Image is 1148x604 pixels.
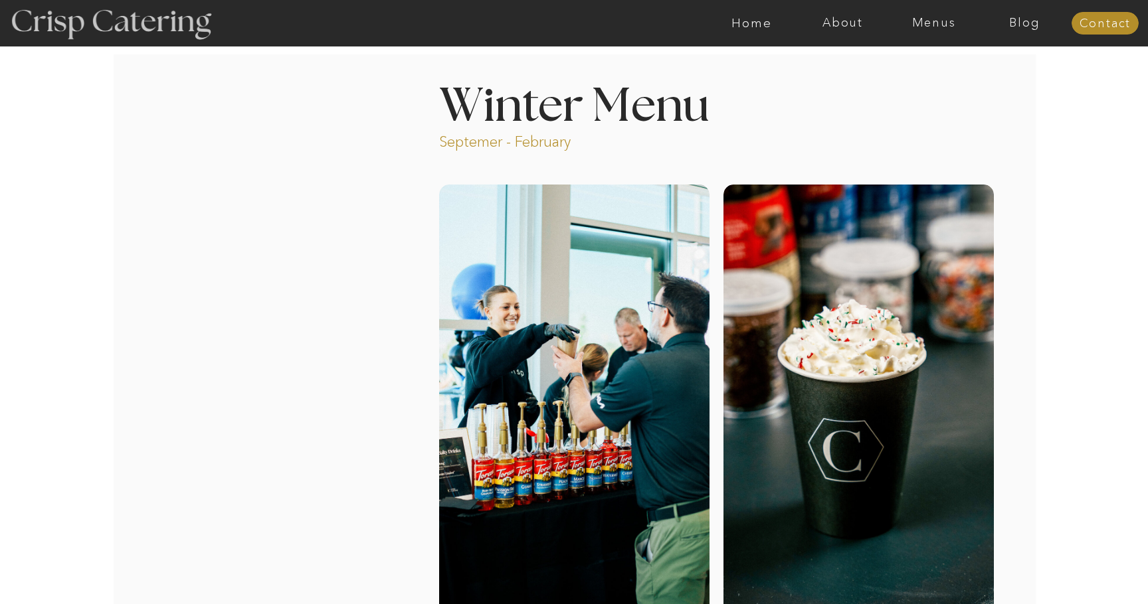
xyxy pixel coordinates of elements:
a: Menus [888,17,979,30]
a: Contact [1072,17,1139,31]
a: Blog [979,17,1070,30]
a: About [797,17,888,30]
p: Septemer - February [439,132,622,147]
h1: Winter Menu [389,84,759,123]
a: Home [706,17,797,30]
